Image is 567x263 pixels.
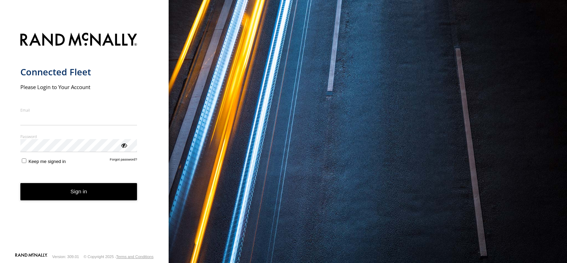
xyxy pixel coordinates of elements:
a: Forgot password? [110,157,137,164]
div: ViewPassword [120,142,127,149]
a: Terms and Conditions [116,255,154,259]
h2: Please Login to Your Account [20,83,137,90]
label: Password [20,134,137,139]
img: Rand McNally [20,31,137,49]
input: Keep me signed in [22,158,26,163]
span: Keep me signed in [28,159,66,164]
a: Visit our Website [15,253,47,260]
form: main [20,29,149,252]
button: Sign in [20,183,137,200]
div: Version: 309.01 [52,255,79,259]
div: © Copyright 2025 - [84,255,154,259]
label: Email [20,107,137,113]
h1: Connected Fleet [20,66,137,78]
